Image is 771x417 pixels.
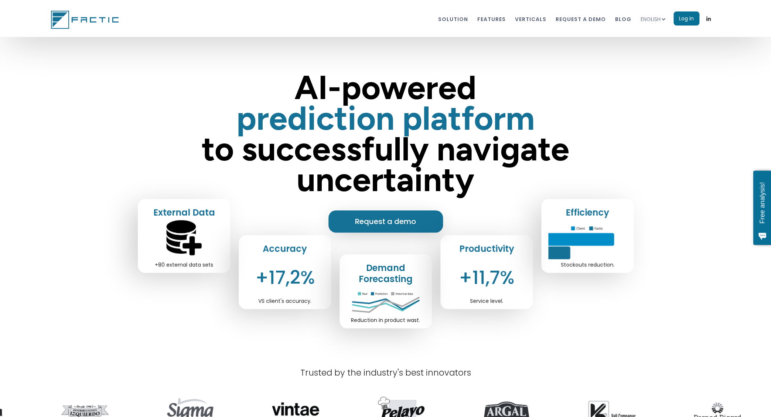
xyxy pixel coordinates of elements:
[236,98,535,138] strong: prediction platform ‍
[457,243,516,254] h2: Productivity
[438,12,468,26] a: Solution
[615,12,631,26] a: blog
[515,12,546,26] a: VERTICALS
[151,207,216,218] h2: External Data
[641,7,673,30] div: ENGLISH
[560,261,614,268] div: Stockouts reduction.
[343,262,428,285] h2: Demand Forecasting
[202,67,569,200] span: AI-powered to successfully navigate uncertainty
[155,261,213,268] div: +80 external data sets
[477,12,506,26] a: features
[564,207,611,218] h2: Efficiency
[673,11,699,26] a: Log in
[255,274,314,281] div: +17,2%
[261,243,309,254] h2: Accuracy
[556,12,606,26] a: REQUEST A DEMO
[470,297,503,305] div: Service level.
[351,316,420,324] div: Reduction in product wast.
[328,210,443,233] a: Request a demo
[459,274,514,281] div: +11,7%
[641,16,661,23] div: ENGLISH
[258,297,311,305] div: VS client's accuracy.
